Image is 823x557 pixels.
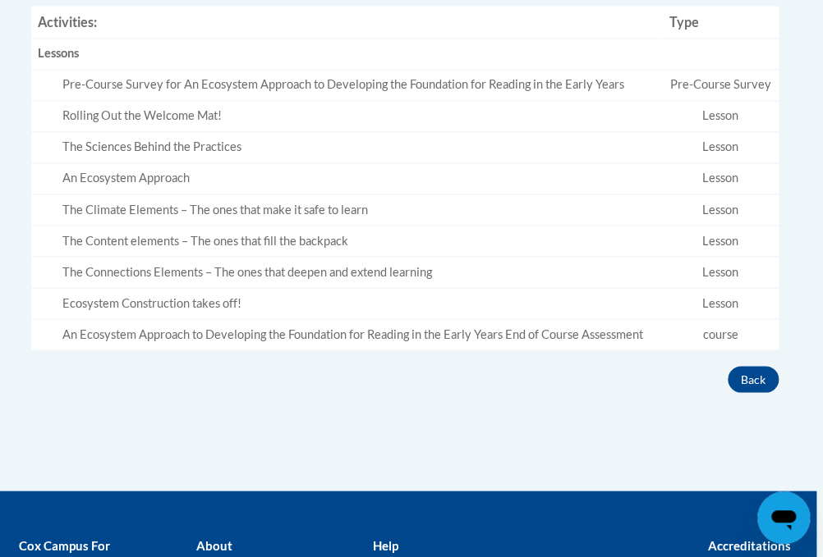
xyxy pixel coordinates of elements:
div: An Ecosystem Approach [62,170,655,187]
button: Back [728,366,779,392]
div: An Ecosystem Approach to Developing the Foundation for Reading in the Early Years End of Course A... [62,326,655,343]
b: Cox Campus For [19,537,110,552]
iframe: Button to launch messaging window, conversation in progress [757,491,810,544]
td: course [662,318,779,349]
td: Lesson [662,256,779,287]
td: Lesson [662,194,779,225]
td: Lesson [662,225,779,256]
div: The Connections Elements – The ones that deepen and extend learning [62,263,655,281]
div: Lessons [38,45,655,62]
div: The Sciences Behind the Practices [62,139,655,156]
b: About [196,537,232,552]
b: Accreditations [708,537,791,552]
div: The Climate Elements – The ones that make it safe to learn [62,201,655,218]
td: Lesson [662,132,779,163]
b: Help [373,537,398,552]
div: Ecosystem Construction takes off! [62,294,655,312]
div: Pre-Course Survey for An Ecosystem Approach to Developing the Foundation for Reading in the Early... [62,76,655,94]
td: Pre-Course Survey [662,70,779,101]
div: Rolling Out the Welcome Mat! [62,107,655,125]
th: Activities: [31,6,662,39]
td: Lesson [662,287,779,318]
th: Type [662,6,779,39]
div: The Content elements – The ones that fill the backpack [62,232,655,249]
td: Lesson [662,162,779,194]
td: Lesson [662,101,779,132]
